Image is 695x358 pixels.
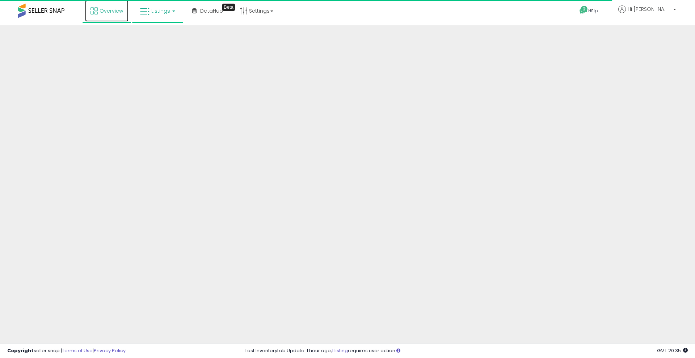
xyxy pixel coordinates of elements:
div: seller snap | | [7,348,126,354]
div: Tooltip anchor [222,4,235,11]
span: Hi [PERSON_NAME] [628,5,671,13]
a: Privacy Policy [94,347,126,354]
div: Last InventoryLab Update: 1 hour ago, requires user action. [245,348,688,354]
span: 2025-09-14 20:35 GMT [657,347,688,354]
i: Get Help [579,5,588,14]
span: Listings [151,7,170,14]
strong: Copyright [7,347,34,354]
span: Help [588,8,598,14]
a: 1 listing [332,347,348,354]
a: Hi [PERSON_NAME] [618,5,676,22]
span: Overview [100,7,123,14]
a: Terms of Use [62,347,93,354]
span: DataHub [200,7,223,14]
